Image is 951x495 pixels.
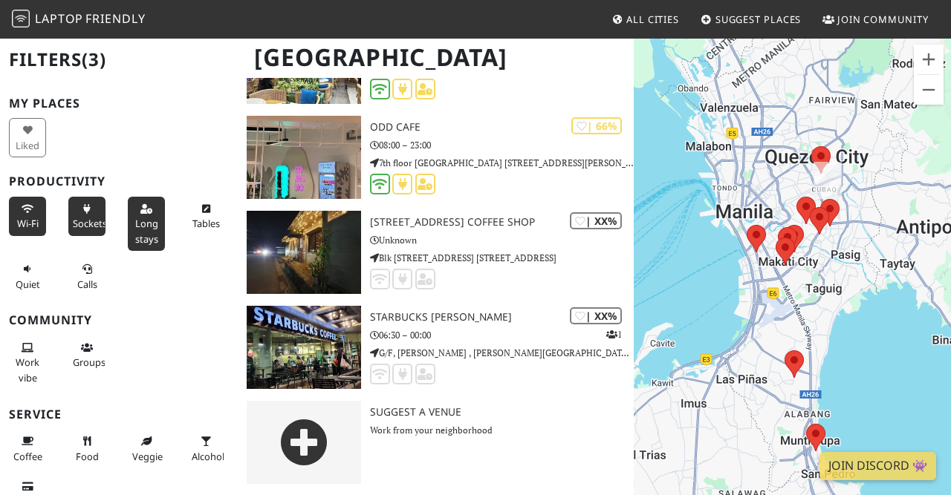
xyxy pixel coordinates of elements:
button: Groups [68,335,106,375]
div: | 66% [571,117,622,134]
span: Suggest Places [715,13,802,26]
a: Odd Cafe | 66% Odd Cafe 08:00 – 23:00 7th floor [GEOGRAPHIC_DATA] [STREET_ADDRESS][PERSON_NAME] [238,116,634,199]
p: 1 [606,327,622,341]
button: Coffee [9,429,46,468]
span: Work-friendly tables [192,217,220,230]
h3: Starbucks [PERSON_NAME] [370,311,634,324]
p: G/F, [PERSON_NAME] , [PERSON_NAME][GEOGRAPHIC_DATA], [GEOGRAPHIC_DATA][PERSON_NAME] [370,346,634,360]
button: Zoom out [914,75,944,105]
button: Calls [68,257,106,296]
p: 7th floor [GEOGRAPHIC_DATA] [STREET_ADDRESS][PERSON_NAME] [370,156,634,170]
p: 06:30 – 00:00 [370,328,634,342]
span: Food [76,450,99,463]
span: Laptop [35,10,83,27]
a: All Cities [606,6,685,33]
p: Blk [STREET_ADDRESS] [STREET_ADDRESS] [370,251,634,265]
h3: Service [9,407,229,422]
button: Long stays [128,197,165,251]
h3: Productivity [9,174,229,189]
span: (3) [82,47,106,71]
h3: [STREET_ADDRESS] Coffee Shop [370,216,634,229]
button: Zoom in [914,45,944,74]
button: Alcohol [187,429,224,468]
a: Join Community [817,6,935,33]
span: Join Community [837,13,929,26]
h3: My Places [9,96,229,111]
a: 44 Ave. Coffee Shop | XX% [STREET_ADDRESS] Coffee Shop Unknown Blk [STREET_ADDRESS] [STREET_ADDRESS] [238,211,634,294]
h2: Filters [9,37,229,82]
span: Coffee [13,450,42,463]
span: Long stays [135,217,158,245]
button: Wi-Fi [9,197,46,236]
div: | XX% [570,307,622,324]
img: Odd Cafe [247,116,361,199]
h3: Community [9,313,229,327]
button: Work vibe [9,335,46,390]
span: Stable Wi-Fi [17,217,39,230]
button: Veggie [128,429,165,468]
a: LaptopFriendly LaptopFriendly [12,7,146,33]
span: Power sockets [73,217,107,230]
h3: Suggest a Venue [370,406,634,419]
a: Suggest Places [695,6,808,33]
div: | XX% [570,212,622,229]
a: Suggest a Venue Work from your neighborhood [238,401,634,484]
span: People working [16,355,39,384]
span: Alcohol [192,450,224,463]
img: Starbucks Torre Lorenzo [247,306,361,389]
a: Starbucks Torre Lorenzo | XX% 1 Starbucks [PERSON_NAME] 06:30 – 00:00 G/F, [PERSON_NAME] , [PERSO... [238,306,634,389]
span: Video/audio calls [77,278,97,291]
p: 08:00 – 23:00 [370,138,634,152]
span: Veggie [132,450,163,463]
h3: Odd Cafe [370,121,634,134]
button: Food [68,429,106,468]
p: Work from your neighborhood [370,423,634,437]
img: LaptopFriendly [12,10,30,27]
span: Group tables [73,355,106,369]
span: All Cities [626,13,679,26]
img: 44 Ave. Coffee Shop [247,211,361,294]
button: Quiet [9,257,46,296]
img: gray-place-d2bdb4477600e061c01bd816cc0f2ef0cfcb1ca9e3ad78868dd16fb2af073a21.png [247,401,361,484]
span: Friendly [85,10,145,27]
h1: [GEOGRAPHIC_DATA] [242,37,631,78]
span: Quiet [16,278,40,291]
p: Unknown [370,233,634,247]
button: Tables [187,197,224,236]
button: Sockets [68,197,106,236]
